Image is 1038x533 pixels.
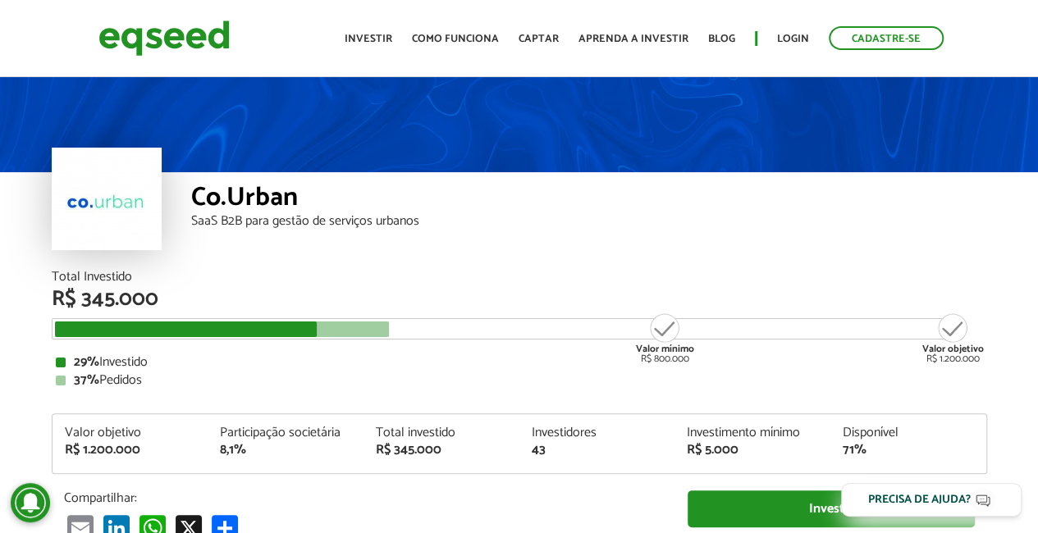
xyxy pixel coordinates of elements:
div: Participação societária [220,426,351,440]
strong: Valor mínimo [636,341,694,357]
div: Disponível [843,426,974,440]
div: 43 [531,444,662,457]
a: Login [777,34,809,44]
div: SaaS B2B para gestão de serviços urbanos [191,215,987,228]
div: 8,1% [220,444,351,457]
div: Pedidos [56,374,983,387]
img: EqSeed [98,16,230,60]
div: Total investido [376,426,507,440]
a: Como funciona [412,34,499,44]
div: Investido [56,356,983,369]
a: Investir [688,490,975,527]
div: R$ 800.000 [634,312,696,364]
div: Co.Urban [191,184,987,215]
strong: 37% [74,369,99,391]
a: Investir [345,34,392,44]
div: Investidores [531,426,662,440]
div: Total Investido [52,271,987,284]
div: R$ 345.000 [52,289,987,310]
strong: 29% [74,351,99,373]
strong: Valor objetivo [922,341,984,357]
div: R$ 5.000 [687,444,818,457]
div: R$ 345.000 [376,444,507,457]
div: R$ 1.200.000 [65,444,196,457]
a: Blog [708,34,735,44]
div: Valor objetivo [65,426,196,440]
div: Investimento mínimo [687,426,818,440]
a: Cadastre-se [829,26,944,50]
a: Captar [519,34,559,44]
div: R$ 1.200.000 [922,312,984,364]
p: Compartilhar: [64,490,663,506]
a: Aprenda a investir [578,34,688,44]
